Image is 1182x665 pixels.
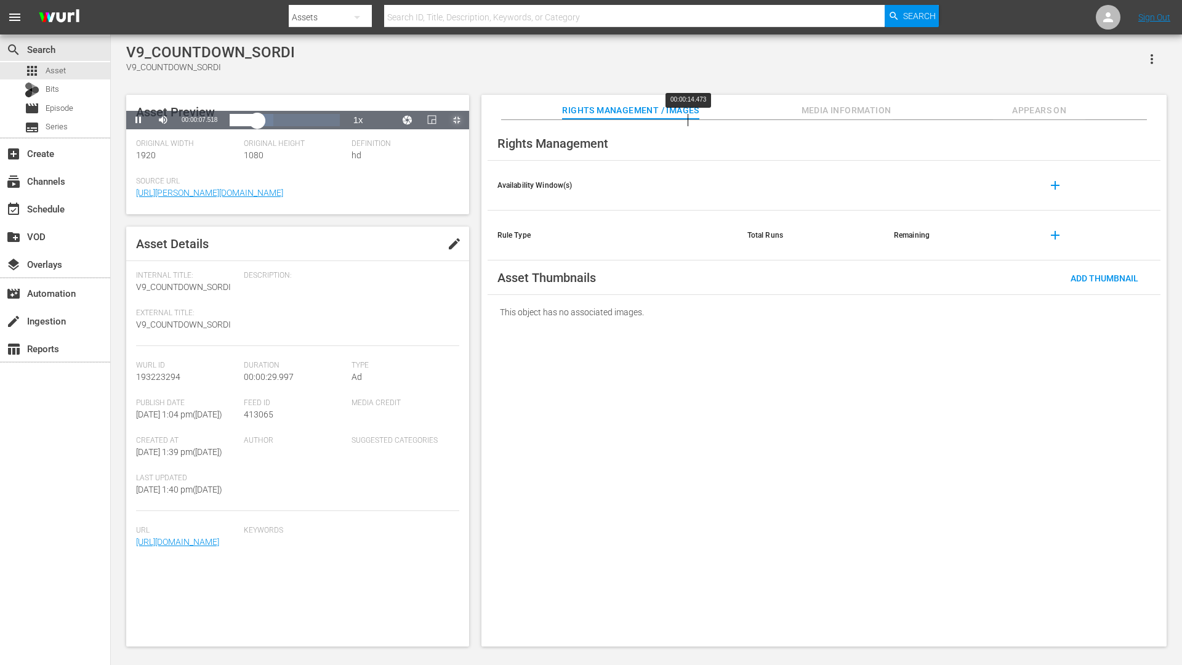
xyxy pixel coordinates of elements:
[885,5,939,27] button: Search
[244,526,453,536] span: Keywords
[136,409,222,419] span: [DATE] 1:04 pm ( [DATE] )
[244,150,263,160] span: 1080
[352,436,453,446] span: Suggested Categories
[395,111,420,129] button: Jump To Time
[136,361,238,371] span: Wurl Id
[136,485,222,494] span: [DATE] 1:40 pm ( [DATE] )
[6,257,21,272] span: Overlays
[182,116,217,123] span: 00:00:07.518
[800,103,893,118] span: Media Information
[230,114,339,126] div: Progress Bar
[352,398,453,408] span: Media Credit
[562,103,699,118] span: Rights Management / Images
[136,537,219,547] a: [URL][DOMAIN_NAME]
[46,65,66,77] span: Asset
[6,42,21,57] span: Search
[1040,171,1070,200] button: add
[6,202,21,217] span: Schedule
[136,436,238,446] span: Created At
[136,320,231,329] span: V9_COUNTDOWN_SORDI
[1040,220,1070,250] button: add
[126,61,295,74] div: V9_COUNTDOWN_SORDI
[25,120,39,135] span: Series
[6,147,21,161] span: Create
[244,398,345,408] span: Feed ID
[136,139,238,149] span: Original Width
[352,139,453,149] span: Definition
[1138,12,1170,22] a: Sign Out
[420,111,444,129] button: Picture-in-Picture
[244,361,345,371] span: Duration
[136,150,156,160] span: 1920
[1048,178,1063,193] span: add
[993,103,1085,118] span: Appears On
[6,230,21,244] span: VOD
[244,409,273,419] span: 413065
[497,270,596,285] span: Asset Thumbnails
[6,314,21,329] span: Ingestion
[244,271,453,281] span: Description:
[46,102,73,115] span: Episode
[1061,273,1148,283] span: Add Thumbnail
[1061,267,1148,289] button: Add Thumbnail
[244,436,345,446] span: Author
[136,474,238,483] span: Last Updated
[903,5,936,27] span: Search
[447,236,462,251] span: edit
[6,174,21,189] span: Channels
[136,398,238,408] span: Publish Date
[30,3,89,32] img: ans4CAIJ8jUAAAAAAAAAAAAAAAAAAAAAAAAgQb4GAAAAAAAAAAAAAAAAAAAAAAAAJMjXAAAAAAAAAAAAAAAAAAAAAAAAgAT5G...
[151,111,175,129] button: Mute
[136,177,453,187] span: Source Url
[738,211,884,260] th: Total Runs
[6,342,21,357] span: Reports
[1048,228,1063,243] span: add
[136,236,209,251] span: Asset Details
[25,63,39,78] span: Asset
[136,105,215,119] span: Asset Preview
[352,372,362,382] span: Ad
[136,282,231,292] span: V9_COUNTDOWN_SORDI
[136,188,283,198] a: [URL][PERSON_NAME][DOMAIN_NAME]
[244,139,345,149] span: Original Height
[136,372,180,382] span: 193223294
[136,271,238,281] span: Internal Title:
[488,211,738,260] th: Rule Type
[136,447,222,457] span: [DATE] 1:39 pm ( [DATE] )
[352,361,453,371] span: Type
[136,308,238,318] span: External Title:
[440,229,469,259] button: edit
[136,526,238,536] span: Url
[6,286,21,301] span: Automation
[25,83,39,97] div: Bits
[126,44,295,61] div: V9_COUNTDOWN_SORDI
[46,83,59,95] span: Bits
[444,111,469,129] button: Non-Fullscreen
[25,101,39,116] span: Episode
[352,150,361,160] span: hd
[7,10,22,25] span: menu
[884,211,1031,260] th: Remaining
[244,372,294,382] span: 00:00:29.997
[46,121,68,133] span: Series
[346,111,371,129] button: Playback Rate
[488,295,1160,329] div: This object has no associated images.
[497,136,608,151] span: Rights Management
[126,111,151,129] button: Pause
[488,161,738,211] th: Availability Window(s)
